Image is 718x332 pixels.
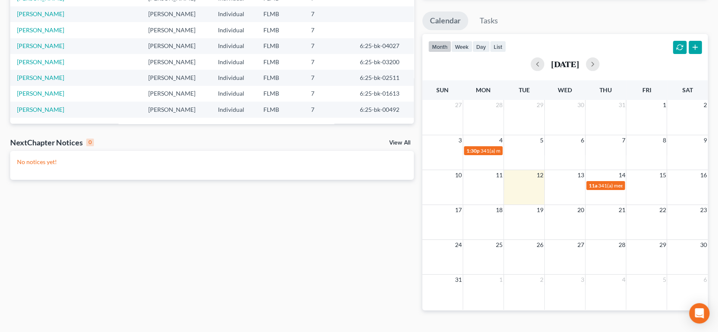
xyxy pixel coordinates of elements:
span: 26 [536,240,544,250]
span: 21 [617,205,626,215]
div: NextChapter Notices [10,137,94,148]
td: [PERSON_NAME] [141,22,211,38]
a: [PERSON_NAME] [17,42,64,49]
a: Tasks [472,11,506,30]
td: 6:25-bk-02511 [353,70,413,85]
td: 7 [304,6,353,22]
span: 8 [661,135,667,145]
span: Tue [519,86,530,94]
td: FLMB [257,22,304,38]
td: [PERSON_NAME] [141,54,211,70]
button: month [428,41,451,52]
td: 7 [304,22,353,38]
span: 1 [661,100,667,110]
div: Open Intercom Messenger [689,303,710,323]
span: 24 [454,240,463,250]
td: [PERSON_NAME] [141,70,211,85]
span: 11 [495,170,503,180]
span: 28 [495,100,503,110]
span: 7 [621,135,626,145]
span: Mon [476,86,491,94]
span: 30 [699,240,708,250]
a: [PERSON_NAME] [17,10,64,17]
span: 341(a) meeting for [PERSON_NAME] [481,148,563,154]
td: 6:25-bk-00492 [353,102,413,117]
span: 5 [539,135,544,145]
span: 20 [577,205,585,215]
span: 4 [498,135,503,145]
a: [PERSON_NAME] [17,90,64,97]
a: [PERSON_NAME] [17,106,64,113]
span: 15 [658,170,667,180]
span: 2 [703,100,708,110]
td: [PERSON_NAME] [141,6,211,22]
span: 4 [621,275,626,285]
span: 2 [539,275,544,285]
span: 3 [580,275,585,285]
span: 1 [498,275,503,285]
td: FLMB [257,38,304,54]
td: 6:25-bk-03200 [353,54,413,70]
span: 27 [454,100,463,110]
span: 12 [536,170,544,180]
td: FLMB [257,6,304,22]
button: list [490,41,506,52]
span: 31 [617,100,626,110]
span: 6 [703,275,708,285]
td: Individual [211,22,257,38]
td: 7 [304,102,353,117]
td: [PERSON_NAME] [141,86,211,102]
td: 6:25-bk-01613 [353,86,413,102]
a: [PERSON_NAME] [17,26,64,34]
td: Individual [211,86,257,102]
td: 7 [304,70,353,85]
span: 19 [536,205,544,215]
td: FLMB [257,54,304,70]
a: Calendar [422,11,468,30]
span: 11a [589,182,597,189]
span: 17 [454,205,463,215]
td: Individual [211,102,257,117]
p: No notices yet! [17,158,407,166]
button: day [472,41,490,52]
td: 7 [304,86,353,102]
button: week [451,41,472,52]
span: 30 [577,100,585,110]
span: 29 [536,100,544,110]
td: FLMB [257,86,304,102]
td: 7 [304,38,353,54]
td: [PERSON_NAME] [141,38,211,54]
span: 31 [454,275,463,285]
span: 28 [617,240,626,250]
a: [PERSON_NAME] [17,58,64,65]
td: Individual [211,54,257,70]
span: 10 [454,170,463,180]
span: Sat [682,86,693,94]
span: 13 [577,170,585,180]
span: 25 [495,240,503,250]
span: 341(a) meeting for [PERSON_NAME] [598,182,680,189]
td: Individual [211,6,257,22]
a: [PERSON_NAME] [17,74,64,81]
span: 22 [658,205,667,215]
div: 0 [86,139,94,146]
span: 3 [458,135,463,145]
span: Thu [599,86,612,94]
a: View All [389,140,410,146]
td: 7 [304,54,353,70]
span: Fri [642,86,651,94]
span: 5 [661,275,667,285]
span: 6 [580,135,585,145]
span: 14 [617,170,626,180]
td: FLMB [257,102,304,117]
span: Wed [558,86,572,94]
span: 27 [577,240,585,250]
span: 16 [699,170,708,180]
span: 29 [658,240,667,250]
td: 6:25-bk-04027 [353,38,413,54]
td: Individual [211,38,257,54]
td: FLMB [257,70,304,85]
span: Sun [436,86,449,94]
td: [PERSON_NAME] [141,102,211,117]
span: 23 [699,205,708,215]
